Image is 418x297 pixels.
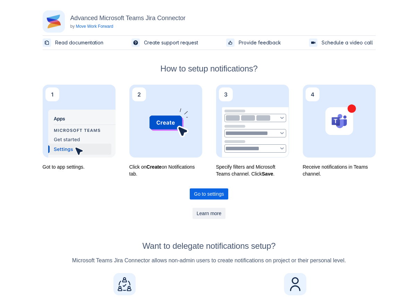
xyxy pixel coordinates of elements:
img: Project level notifications [113,273,136,295]
span: Read documentation [55,39,103,46]
a: Go to settings [190,188,228,200]
img: Specify filters and Microsoft Teams channel. Click <b>Save</b>. [216,85,289,158]
span: Learn more [197,208,222,219]
p: Microsoft Teams Jira Connector allows non-admin users to create notifications on project or their... [43,256,376,265]
a: Read documentation [43,39,106,47]
span: support [133,40,138,45]
p: Specify filters and Microsoft Teams channel. Click . [216,163,289,177]
h2: Want to delegate notifications setup? [43,241,376,251]
p: Click on on Notifications tab. [129,163,202,177]
b: Create [146,164,162,170]
a: Create support request [131,39,201,47]
span: Provide feedback [239,39,281,46]
span: feedback [228,40,233,45]
img: Click on <b>Create</b> on Notifications tab. [129,85,202,158]
a: Learn more [193,208,226,219]
a: Provide feedback [226,39,284,47]
p: Got to app settings. [43,163,116,170]
span: Create support request [144,39,198,46]
img: Receive notifications in Teams channel. [303,85,376,158]
a: Schedule a video call [309,39,376,47]
img: Got to app settings. [43,85,116,158]
h2: How to setup notifications? [43,64,376,74]
p: by [70,24,186,29]
span: documentation [44,40,50,45]
h3: Advanced Microsoft Teams Jira Connector [70,14,186,22]
p: Receive notifications in Teams channel. [303,163,376,177]
img: Advanced Microsoft Teams Jira Connector [43,10,65,33]
span: videoCall [310,40,316,45]
a: Move Work Forward [76,24,113,29]
b: Save [262,171,273,177]
span: Schedule a video call [322,39,373,46]
span: Go to settings [194,188,224,200]
img: Personal notifications [284,273,306,295]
